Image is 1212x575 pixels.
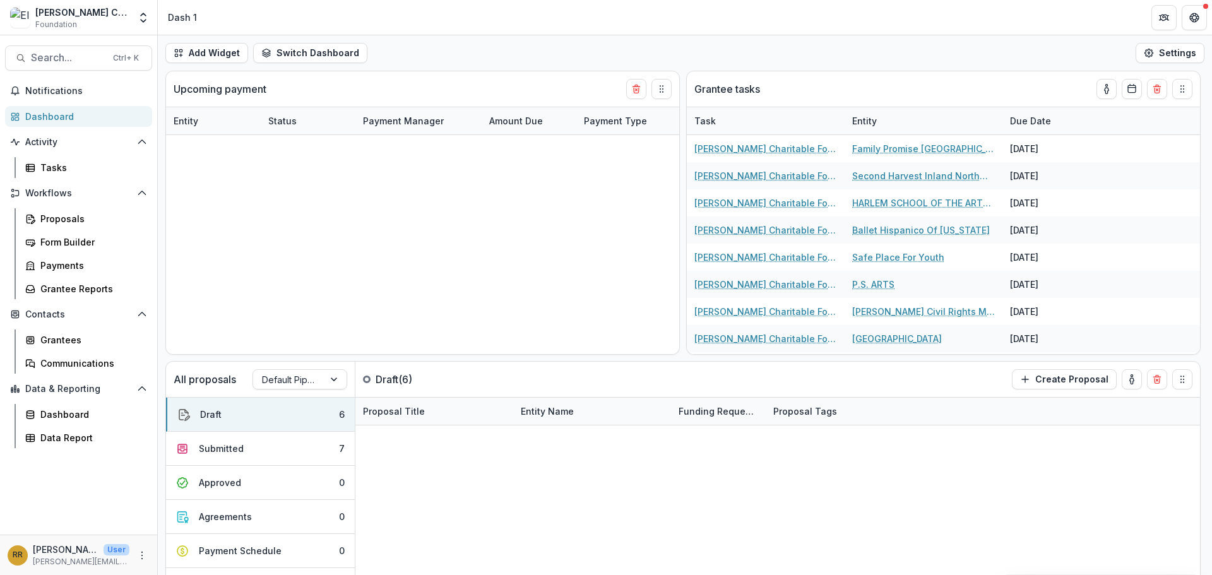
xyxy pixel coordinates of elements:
a: Tasks [20,157,152,178]
div: [DATE] [1002,352,1097,379]
div: 0 [339,544,345,557]
div: [DATE] [1002,244,1097,271]
span: Data & Reporting [25,384,132,394]
p: Grantee tasks [694,81,760,97]
div: Funding Requested [671,405,766,418]
div: Entity [166,114,206,127]
a: [PERSON_NAME] Charitable Foundation Progress Report [694,169,837,182]
div: Randal Rosman [13,551,23,559]
button: Open Contacts [5,304,152,324]
a: Data Report [20,427,152,448]
a: Second Harvest Inland Northwest [852,169,995,182]
div: Amount Due [482,107,576,134]
div: Amount Due [482,114,550,127]
div: Proposal Title [355,398,513,425]
a: [PERSON_NAME] Charitable Foundation Progress Report [694,332,837,345]
div: Agreements [199,510,252,523]
div: Payments [40,259,142,272]
p: [PERSON_NAME][EMAIL_ADDRESS][DOMAIN_NAME] [33,556,129,567]
div: Ctrl + K [110,51,141,65]
a: Grantee Reports [20,278,152,299]
div: Grantee Reports [40,282,142,295]
a: Communications [20,353,152,374]
p: User [104,544,129,555]
button: Partners [1151,5,1177,30]
button: Add Widget [165,43,248,63]
div: Communications [40,357,142,370]
a: HARLEM SCHOOL OF THE ARTS INC [852,196,995,210]
a: Payments [20,255,152,276]
div: Payment Schedule [199,544,282,557]
div: Submitted [199,442,244,455]
div: Tasks [40,161,142,174]
div: Proposals [40,212,142,225]
a: [GEOGRAPHIC_DATA] [852,332,942,345]
button: Approved0 [166,466,355,500]
button: Open entity switcher [134,5,152,30]
div: Payment Manager [355,107,482,134]
div: Dashboard [40,408,142,421]
a: Grantees [20,329,152,350]
p: All proposals [174,372,236,387]
div: [DATE] [1002,189,1097,216]
a: [PERSON_NAME] Charitable Foundation Progress Report [694,223,837,237]
div: Payment Manager [355,114,451,127]
button: Search... [5,45,152,71]
div: Funding Requested [671,398,766,425]
div: Dashboard [25,110,142,123]
div: Entity [166,107,261,134]
div: Due Date [1002,114,1059,127]
div: Task [687,114,723,127]
div: Payment Type [576,107,671,134]
button: Create Proposal [1012,369,1117,389]
a: Family Promise [GEOGRAPHIC_DATA] [852,142,995,155]
div: Entity Name [513,405,581,418]
button: Delete card [1147,79,1167,99]
div: Draft [200,408,222,421]
div: Status [261,107,355,134]
a: [PERSON_NAME] Charitable Foundation Progress Report [694,196,837,210]
button: Open Activity [5,132,152,152]
a: [PERSON_NAME] Charitable Foundation Progress Report [694,142,837,155]
p: Upcoming payment [174,81,266,97]
a: [PERSON_NAME] Civil Rights Museum Foundation [852,305,995,318]
div: Due Date [1002,107,1097,134]
button: Draft6 [166,398,355,432]
div: [DATE] [1002,271,1097,298]
button: Drag [1172,369,1192,389]
a: Ballet Hispanico Of [US_STATE] [852,223,990,237]
div: Entity Name [513,398,671,425]
div: Status [261,114,304,127]
p: Draft ( 6 ) [376,372,470,387]
nav: breadcrumb [163,8,202,27]
div: Approved [199,476,241,489]
a: [PERSON_NAME] Charitable Foundation Progress Report [694,278,837,291]
a: P.S. ARTS [852,278,894,291]
div: Task [687,107,845,134]
span: Workflows [25,188,132,199]
div: [DATE] [1002,298,1097,325]
a: Dashboard [5,106,152,127]
a: Form Builder [20,232,152,252]
div: Payment Type [576,114,655,127]
span: Activity [25,137,132,148]
div: Due Date [671,107,766,134]
div: Proposal Tags [766,398,924,425]
button: Payment Schedule0 [166,534,355,568]
div: Grantees [40,333,142,347]
a: [PERSON_NAME] Charitable Foundation Progress Report [694,305,837,318]
div: Dash 1 [168,11,197,24]
div: 7 [339,442,345,455]
div: [PERSON_NAME] Charitable Foundation [35,6,129,19]
div: [DATE] [1002,325,1097,352]
button: Drag [1172,79,1192,99]
button: Open Workflows [5,183,152,203]
button: Delete card [1147,369,1167,389]
button: Switch Dashboard [253,43,367,63]
button: Drag [651,79,672,99]
a: Dashboard [20,404,152,425]
button: Settings [1136,43,1204,63]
